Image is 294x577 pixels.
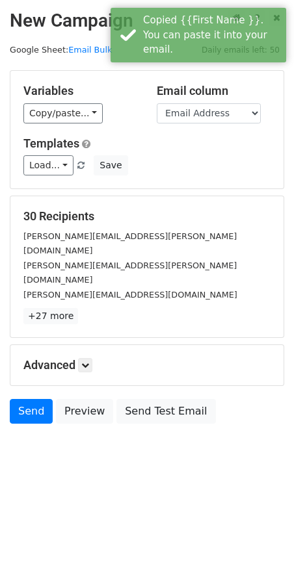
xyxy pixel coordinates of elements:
[23,290,237,300] small: [PERSON_NAME][EMAIL_ADDRESS][DOMAIN_NAME]
[116,399,215,424] a: Send Test Email
[23,209,271,224] h5: 30 Recipients
[56,399,113,424] a: Preview
[143,13,281,57] div: Copied {{First Name }}. You can paste it into your email.
[23,358,271,372] h5: Advanced
[10,10,284,32] h2: New Campaign
[229,515,294,577] iframe: Chat Widget
[10,399,53,424] a: Send
[23,103,103,123] a: Copy/paste...
[68,45,112,55] a: Email Bulk
[23,136,79,150] a: Templates
[23,155,73,175] a: Load...
[10,45,112,55] small: Google Sheet:
[94,155,127,175] button: Save
[23,261,237,285] small: [PERSON_NAME][EMAIL_ADDRESS][PERSON_NAME][DOMAIN_NAME]
[157,84,271,98] h5: Email column
[23,84,137,98] h5: Variables
[23,231,237,256] small: [PERSON_NAME][EMAIL_ADDRESS][PERSON_NAME][DOMAIN_NAME]
[23,308,78,324] a: +27 more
